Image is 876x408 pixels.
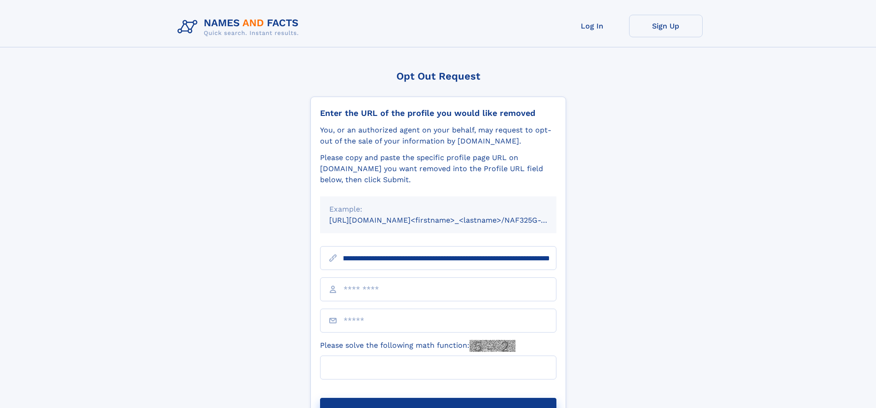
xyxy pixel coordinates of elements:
[320,108,556,118] div: Enter the URL of the profile you would like removed
[329,216,574,224] small: [URL][DOMAIN_NAME]<firstname>_<lastname>/NAF325G-xxxxxxxx
[310,70,566,82] div: Opt Out Request
[555,15,629,37] a: Log In
[329,204,547,215] div: Example:
[174,15,306,40] img: Logo Names and Facts
[320,340,515,352] label: Please solve the following math function:
[320,152,556,185] div: Please copy and paste the specific profile page URL on [DOMAIN_NAME] you want removed into the Pr...
[629,15,703,37] a: Sign Up
[320,125,556,147] div: You, or an authorized agent on your behalf, may request to opt-out of the sale of your informatio...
